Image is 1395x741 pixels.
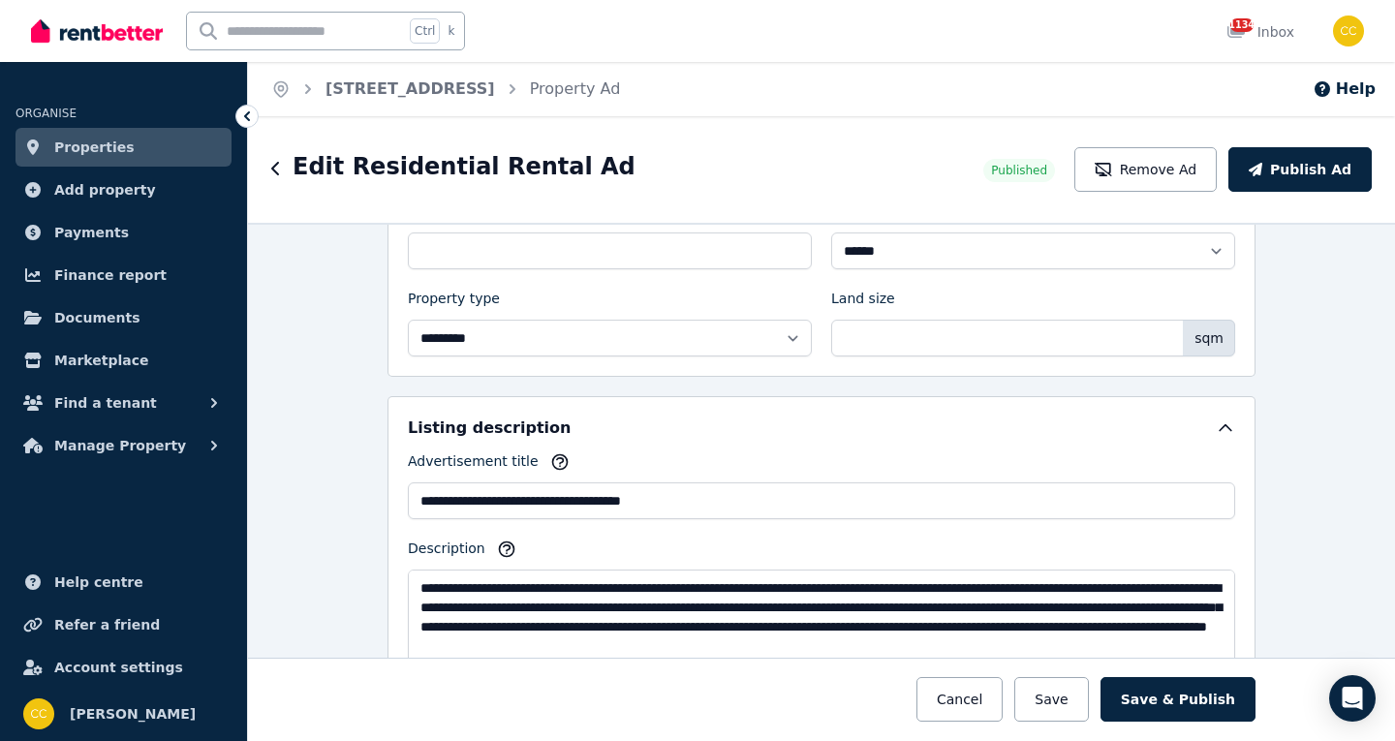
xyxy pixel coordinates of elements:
[70,702,196,726] span: [PERSON_NAME]
[54,391,157,415] span: Find a tenant
[54,656,183,679] span: Account settings
[15,107,77,120] span: ORGANISE
[15,128,232,167] a: Properties
[448,23,454,39] span: k
[408,417,571,440] h5: Listing description
[54,306,140,329] span: Documents
[15,563,232,602] a: Help centre
[54,434,186,457] span: Manage Property
[54,613,160,636] span: Refer a friend
[408,451,539,479] label: Advertisement title
[248,62,643,116] nav: Breadcrumb
[1228,147,1372,192] button: Publish Ad
[1226,22,1294,42] div: Inbox
[991,163,1047,178] span: Published
[23,698,54,729] img: chany chen
[15,426,232,465] button: Manage Property
[15,256,232,294] a: Finance report
[54,263,167,287] span: Finance report
[325,79,495,98] a: [STREET_ADDRESS]
[54,571,143,594] span: Help centre
[1313,77,1376,101] button: Help
[15,341,232,380] a: Marketplace
[1074,147,1217,192] button: Remove Ad
[1329,675,1376,722] div: Open Intercom Messenger
[54,178,156,201] span: Add property
[916,677,1003,722] button: Cancel
[1014,677,1088,722] button: Save
[31,16,163,46] img: RentBetter
[1230,18,1254,32] span: 1134
[15,298,232,337] a: Documents
[15,648,232,687] a: Account settings
[408,539,485,566] label: Description
[1333,15,1364,46] img: chany chen
[831,289,895,316] label: Land size
[293,151,635,182] h1: Edit Residential Rental Ad
[15,384,232,422] button: Find a tenant
[54,136,135,159] span: Properties
[410,18,440,44] span: Ctrl
[15,213,232,252] a: Payments
[15,170,232,209] a: Add property
[54,349,148,372] span: Marketplace
[15,605,232,644] a: Refer a friend
[408,289,500,316] label: Property type
[530,79,621,98] a: Property Ad
[54,221,129,244] span: Payments
[1100,677,1255,722] button: Save & Publish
